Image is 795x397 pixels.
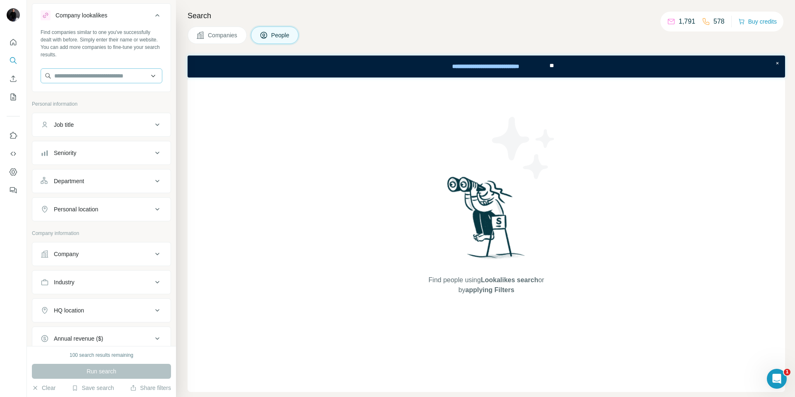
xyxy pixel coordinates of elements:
[481,276,538,283] span: Lookalikes search
[271,31,290,39] span: People
[7,35,20,50] button: Quick start
[32,230,171,237] p: Company information
[130,384,171,392] button: Share filters
[32,272,171,292] button: Industry
[55,11,107,19] div: Company lookalikes
[679,17,695,27] p: 1,791
[54,334,103,343] div: Annual revenue ($)
[208,31,238,39] span: Companies
[7,90,20,104] button: My lists
[32,143,171,163] button: Seniority
[713,17,725,27] p: 578
[7,53,20,68] button: Search
[32,244,171,264] button: Company
[465,286,514,293] span: applying Filters
[54,306,84,315] div: HQ location
[7,183,20,198] button: Feedback
[7,146,20,161] button: Use Surfe API
[7,165,20,179] button: Dashboard
[32,199,171,219] button: Personal location
[32,115,171,135] button: Job title
[784,369,790,375] span: 1
[767,369,787,389] iframe: Intercom live chat
[70,351,133,359] div: 100 search results remaining
[420,275,552,295] span: Find people using or by
[32,171,171,191] button: Department
[54,278,75,286] div: Industry
[188,10,785,22] h4: Search
[7,8,20,22] img: Avatar
[443,174,530,267] img: Surfe Illustration - Woman searching with binoculars
[32,5,171,29] button: Company lookalikes
[54,149,76,157] div: Seniority
[54,205,98,213] div: Personal location
[32,384,55,392] button: Clear
[738,16,777,27] button: Buy credits
[188,56,785,77] iframe: Banner
[487,111,561,185] img: Surfe Illustration - Stars
[41,29,162,58] div: Find companies similar to one you've successfully dealt with before. Simply enter their name or w...
[54,177,84,185] div: Department
[72,384,114,392] button: Save search
[7,128,20,143] button: Use Surfe on LinkedIn
[32,300,171,320] button: HQ location
[7,71,20,86] button: Enrich CSV
[32,329,171,349] button: Annual revenue ($)
[54,250,79,258] div: Company
[54,121,74,129] div: Job title
[32,100,171,108] p: Personal information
